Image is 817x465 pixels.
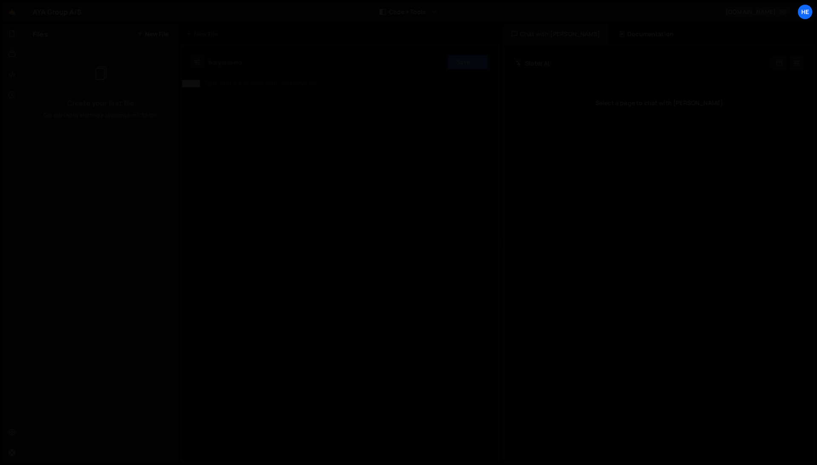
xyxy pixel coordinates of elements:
[33,29,48,39] h2: Files
[2,2,23,22] a: 🤙
[797,4,813,20] a: he
[516,59,550,67] h2: Slater AI
[209,59,242,66] div: Not yet saved
[29,100,172,106] h3: Create your first file
[204,80,319,87] div: Type cmd + s to save your Javascript file.
[186,30,221,38] div: New File
[33,7,82,17] div: AYA Group A/S
[511,86,807,120] div: Select a page to chat with [PERSON_NAME]
[137,31,169,37] button: New File
[718,4,795,20] a: [DOMAIN_NAME]
[610,24,682,44] div: Documentation
[503,24,608,44] div: Chat with [PERSON_NAME]
[29,111,172,119] p: Get started by starting a Javascript or CSS file.
[447,54,488,70] button: Save
[182,80,200,87] div: 1
[373,4,444,20] button: Code + Tools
